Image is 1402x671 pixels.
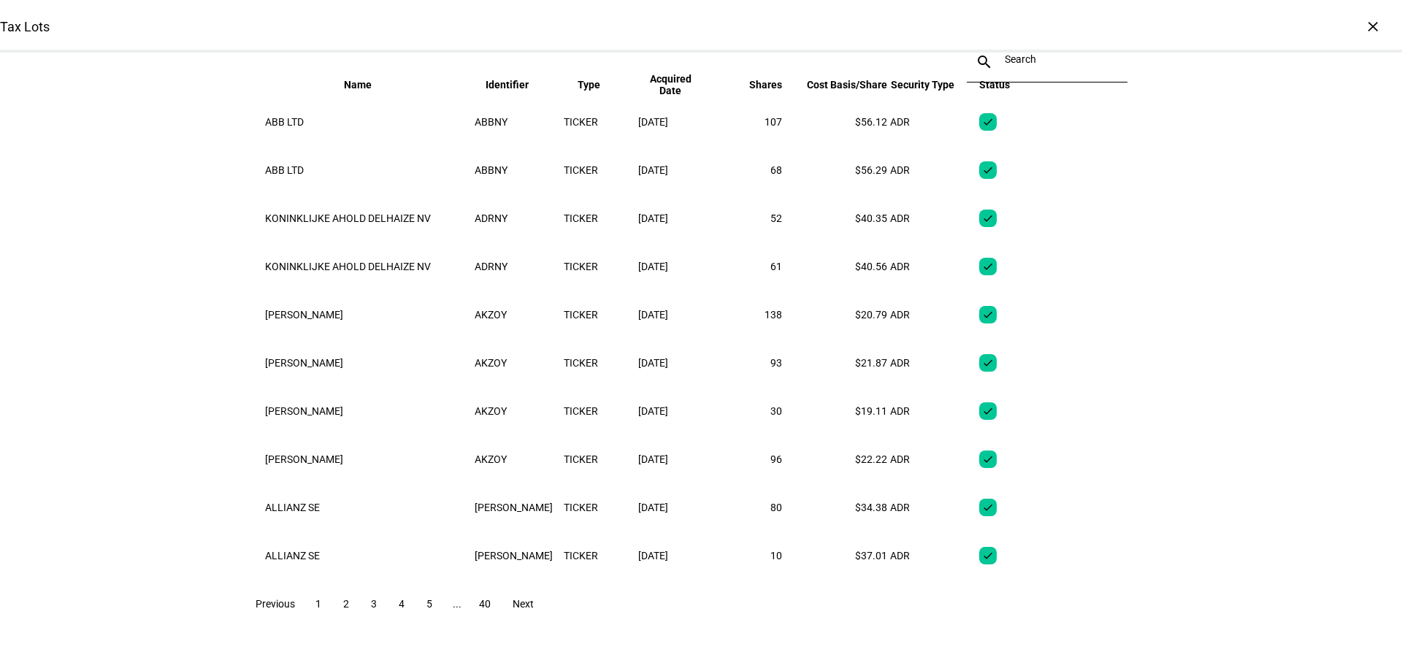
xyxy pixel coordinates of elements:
[638,73,724,96] span: Acquired Date
[1361,15,1384,38] div: ×
[416,589,443,618] button: 5
[890,405,976,417] div: ADR
[785,261,887,272] div: $40.56
[265,357,472,369] div: [PERSON_NAME]
[890,502,976,513] div: ADR
[638,502,668,513] span: [DATE]
[770,502,782,513] span: 80
[770,405,782,417] span: 30
[371,598,377,610] span: 3
[578,79,622,91] span: Type
[890,212,976,224] div: ADR
[982,453,994,465] mat-icon: check
[265,261,472,272] div: KONINKLIJKE AHOLD DELHAIZE NV
[638,357,668,369] span: [DATE]
[785,405,887,417] div: $19.11
[770,453,782,465] span: 96
[265,309,472,321] div: [PERSON_NAME]
[564,309,635,321] div: TICKER
[479,598,491,610] span: 40
[785,502,887,513] div: $34.38
[475,116,561,128] div: ABBNY
[785,453,887,465] div: $22.22
[890,164,976,176] div: ADR
[982,116,994,128] mat-icon: check
[564,550,635,561] div: TICKER
[890,116,976,128] div: ADR
[785,550,887,561] div: $37.01
[265,164,472,176] div: ABB LTD
[265,550,472,561] div: ALLIANZ SE
[475,357,561,369] div: AKZOY
[785,309,887,321] div: $20.79
[982,164,994,176] mat-icon: check
[785,79,887,91] span: Cost Basis/Share
[426,598,432,610] span: 5
[638,453,668,465] span: [DATE]
[564,261,635,272] div: TICKER
[444,589,470,618] button: ...
[982,309,994,321] mat-icon: check
[472,589,498,618] button: 40
[982,550,994,561] mat-icon: check
[638,550,668,561] span: [DATE]
[770,261,782,272] span: 61
[785,116,887,128] div: $56.12
[890,357,976,369] div: ADR
[770,550,782,561] span: 10
[638,405,668,417] span: [DATE]
[638,212,668,224] span: [DATE]
[475,164,561,176] div: ABBNY
[982,405,994,417] mat-icon: check
[475,453,561,465] div: AKZOY
[890,309,976,321] div: ADR
[564,502,635,513] div: TICKER
[638,261,668,272] span: [DATE]
[982,357,994,369] mat-icon: check
[785,164,887,176] div: $56.29
[265,116,472,128] div: ABB LTD
[638,309,668,321] span: [DATE]
[513,598,534,610] span: Next
[333,589,359,618] button: 2
[475,405,561,417] div: AKZOY
[564,116,635,128] div: TICKER
[765,116,782,128] span: 107
[399,598,405,610] span: 4
[265,405,472,417] div: [PERSON_NAME]
[475,309,561,321] div: AKZOY
[564,357,635,369] div: TICKER
[890,453,976,465] div: ADR
[770,164,782,176] span: 68
[265,212,472,224] div: KONINKLIJKE AHOLD DELHAIZE NV
[982,212,994,224] mat-icon: check
[564,453,635,465] div: TICKER
[453,598,461,610] span: ...
[475,212,561,224] div: ADRNY
[770,212,782,224] span: 52
[765,309,782,321] span: 138
[727,79,782,91] span: Shares
[890,550,976,561] div: ADR
[982,502,994,513] mat-icon: check
[475,502,561,513] div: [PERSON_NAME]
[361,589,387,618] button: 3
[890,261,976,272] div: ADR
[785,212,887,224] div: $40.35
[388,589,415,618] button: 4
[344,79,394,91] span: Name
[265,453,472,465] div: [PERSON_NAME]
[1005,53,1089,65] input: Search
[564,212,635,224] div: TICKER
[967,53,1002,71] mat-icon: search
[475,550,561,561] div: [PERSON_NAME]
[564,164,635,176] div: TICKER
[486,79,551,91] span: Identifier
[343,598,349,610] span: 2
[785,357,887,369] div: $21.87
[638,116,668,128] span: [DATE]
[770,357,782,369] span: 93
[638,164,668,176] span: [DATE]
[265,502,472,513] div: ALLIANZ SE
[891,79,976,91] span: Security Type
